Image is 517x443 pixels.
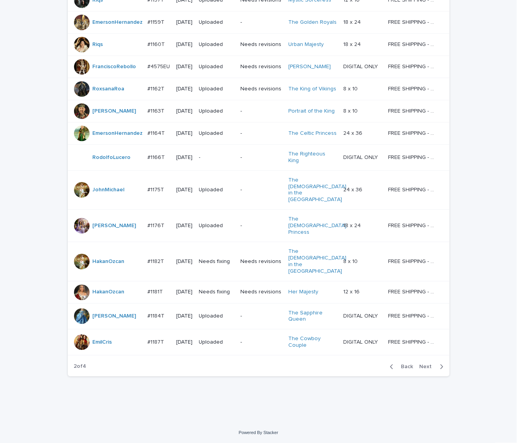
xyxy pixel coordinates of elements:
p: DIGITAL ONLY [343,337,379,346]
tr: [PERSON_NAME] #1176T#1176T [DATE]Uploaded-The [DEMOGRAPHIC_DATA] Princess 18 x 2418 x 24 FREE SHI... [68,209,450,242]
p: FREE SHIPPING - preview in 1-2 business days, after your approval delivery will take 5-10 b.d. [388,106,438,115]
a: The Righteous King [288,151,337,164]
p: #1176T [148,221,166,229]
p: Needs revisions [240,258,282,265]
a: Portrait of the King [288,108,335,115]
p: [DATE] [176,339,193,346]
p: [DATE] [176,154,193,161]
a: RodolfoLucero [93,154,131,161]
a: The King of Vikings [288,86,336,92]
a: Riqs [93,41,103,48]
p: #1160T [148,40,167,48]
p: DIGITAL ONLY [343,153,379,161]
p: DIGITAL ONLY [343,62,379,70]
span: Back [397,364,413,369]
a: The Cowboy Couple [288,335,337,349]
p: #1162T [148,84,166,92]
tr: JohnMichael #1175T#1175T [DATE]Uploaded-The [DEMOGRAPHIC_DATA] in the [GEOGRAPHIC_DATA] 24 x 3624... [68,170,450,209]
p: Needs revisions [240,64,282,70]
p: Uploaded [199,313,234,319]
p: [DATE] [176,64,193,70]
p: Uploaded [199,339,234,346]
a: EmersonHernandez [93,130,143,137]
tr: EmersonHernandez #1164T#1164T [DATE]Uploaded-The Celtic Princess 24 x 3624 x 36 FREE SHIPPING - p... [68,122,450,145]
a: HakanOzcan [93,258,125,265]
tr: RodolfoLucero #1166T#1166T [DATE]--The Righteous King DIGITAL ONLYDIGITAL ONLY FREE SHIPPING - pr... [68,145,450,171]
p: Needs revisions [240,289,282,295]
p: - [240,108,282,115]
p: FREE SHIPPING - preview in 1-2 business days, after your approval delivery will take 5-10 b.d. [388,153,438,161]
a: Urban Majesty [288,41,324,48]
p: - [199,154,234,161]
p: [DATE] [176,86,193,92]
p: - [240,222,282,229]
a: JohnMichael [93,187,125,193]
a: The [DEMOGRAPHIC_DATA] Princess [288,216,346,235]
a: [PERSON_NAME] [93,313,136,319]
p: #1159T [148,18,166,26]
p: FREE SHIPPING - preview in 1-2 business days, after your approval delivery will take 5-10 b.d. [388,84,438,92]
p: Needs revisions [240,86,282,92]
a: The [DEMOGRAPHIC_DATA] in the [GEOGRAPHIC_DATA] [288,248,346,274]
p: #1164T [148,129,167,137]
a: The Sapphire Queen [288,310,337,323]
span: Next [420,364,437,369]
p: FREE SHIPPING - preview in 1-2 business days, after your approval delivery will take 5-10 b.d. [388,287,438,295]
p: Needs fixing [199,258,234,265]
a: [PERSON_NAME] [93,222,136,229]
a: The Celtic Princess [288,130,337,137]
p: [DATE] [176,41,193,48]
p: 24 x 36 [343,185,364,193]
a: EmilCris [93,339,112,346]
p: #4575EU [148,62,172,70]
p: [DATE] [176,258,193,265]
p: [DATE] [176,187,193,193]
tr: FranciscoRebollo #4575EU#4575EU [DATE]UploadedNeeds revisions[PERSON_NAME] DIGITAL ONLYDIGITAL ON... [68,56,450,78]
tr: [PERSON_NAME] #1163T#1163T [DATE]Uploaded-Portrait of the King 8 x 108 x 10 FREE SHIPPING - previ... [68,100,450,122]
p: Uploaded [199,108,234,115]
p: [DATE] [176,222,193,229]
tr: HakanOzcan #1182T#1182T [DATE]Needs fixingNeeds revisionsThe [DEMOGRAPHIC_DATA] in the [GEOGRAPHI... [68,242,450,281]
p: [DATE] [176,130,193,137]
p: FREE SHIPPING - preview in 1-2 business days, after your approval delivery will take 5-10 b.d. [388,185,438,193]
tr: [PERSON_NAME] #1184T#1184T [DATE]Uploaded-The Sapphire Queen DIGITAL ONLYDIGITAL ONLY FREE SHIPPI... [68,303,450,329]
p: Needs fixing [199,289,234,295]
p: - [240,19,282,26]
a: EmersonHernandez [93,19,143,26]
button: Back [384,363,416,370]
p: Uploaded [199,19,234,26]
p: Uploaded [199,64,234,70]
p: FREE SHIPPING - preview in 1-2 business days, after your approval delivery will take 5-10 busines... [388,62,438,70]
button: Next [416,363,450,370]
p: - [240,154,282,161]
p: 8 x 10 [343,106,359,115]
tr: RoxsanaRoa #1162T#1162T [DATE]UploadedNeeds revisionsThe King of Vikings 8 x 108 x 10 FREE SHIPPI... [68,78,450,100]
p: [DATE] [176,19,193,26]
p: 8 x 10 [343,84,359,92]
tr: Riqs #1160T#1160T [DATE]UploadedNeeds revisionsUrban Majesty 18 x 2418 x 24 FREE SHIPPING - previ... [68,34,450,56]
p: 2 of 4 [68,357,93,376]
p: Uploaded [199,41,234,48]
p: #1166T [148,153,167,161]
p: Uploaded [199,187,234,193]
tr: EmersonHernandez #1159T#1159T [DATE]Uploaded-The Golden Royals 18 x 2418 x 24 FREE SHIPPING - pre... [68,11,450,34]
a: FranciscoRebollo [93,64,136,70]
a: [PERSON_NAME] [288,64,331,70]
p: Uploaded [199,130,234,137]
p: Needs revisions [240,41,282,48]
p: 18 x 24 [343,18,362,26]
p: FREE SHIPPING - preview in 1-2 business days, after your approval delivery will take 5-10 b.d. [388,311,438,319]
tr: EmilCris #1187T#1187T [DATE]Uploaded-The Cowboy Couple DIGITAL ONLYDIGITAL ONLY FREE SHIPPING - p... [68,329,450,355]
a: RoxsanaRoa [93,86,125,92]
a: Her Majesty [288,289,318,295]
p: [DATE] [176,108,193,115]
p: 18 x 24 [343,221,362,229]
p: 12 x 16 [343,287,361,295]
p: FREE SHIPPING - preview in 1-2 business days, after your approval delivery will take 5-10 b.d. [388,221,438,229]
p: #1163T [148,106,166,115]
p: - [240,313,282,319]
p: - [240,187,282,193]
p: DIGITAL ONLY [343,311,379,319]
p: FREE SHIPPING - preview in 1-2 business days, after your approval delivery will take 5-10 b.d. [388,40,438,48]
p: Uploaded [199,222,234,229]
